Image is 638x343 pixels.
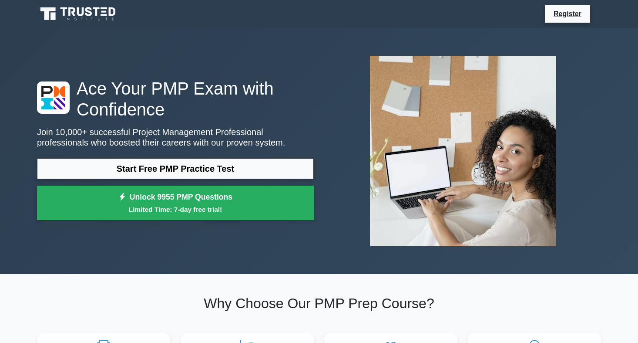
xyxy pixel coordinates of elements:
[37,158,314,179] a: Start Free PMP Practice Test
[548,8,587,19] a: Register
[37,186,314,221] a: Unlock 9955 PMP QuestionsLimited Time: 7-day free trial!
[48,204,303,214] small: Limited Time: 7-day free trial!
[37,127,314,148] p: Join 10,000+ successful Project Management Professional professionals who boosted their careers w...
[37,295,601,312] h2: Why Choose Our PMP Prep Course?
[37,78,314,120] h1: Ace Your PMP Exam with Confidence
